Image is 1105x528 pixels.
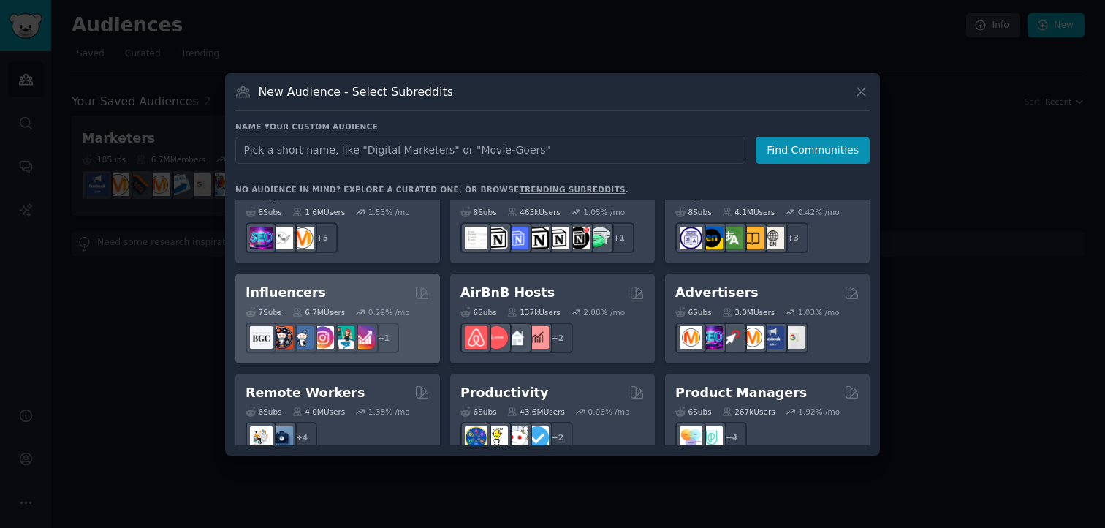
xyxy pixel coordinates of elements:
h2: Product Managers [675,384,807,402]
div: 0.29 % /mo [368,307,410,317]
input: Pick a short name, like "Digital Marketers" or "Movie-Goers" [235,137,745,164]
img: KeepWriting [270,227,293,249]
h3: Name your custom audience [235,121,870,132]
div: 3.0M Users [722,307,775,317]
div: + 5 [307,222,338,253]
img: googleads [782,326,805,349]
div: 463k Users [507,207,561,217]
img: advertising [741,326,764,349]
img: FreeNotionTemplates [506,227,528,249]
img: NotionGeeks [526,227,549,249]
img: LearnEnglishOnReddit [741,227,764,249]
img: work [270,426,293,449]
img: Learn_English [762,227,784,249]
img: language_exchange [721,227,743,249]
div: + 2 [542,323,573,353]
div: 1.92 % /mo [798,407,840,417]
div: 4.1M Users [722,207,775,217]
div: 2.88 % /mo [583,307,625,317]
img: marketing [680,326,702,349]
img: AskNotion [547,227,569,249]
img: FacebookAds [762,326,784,349]
img: rentalproperties [506,326,528,349]
img: socialmedia [270,326,293,349]
div: 8 Sub s [460,207,497,217]
img: ProductManagement [680,426,702,449]
div: 8 Sub s [246,207,282,217]
img: productivity [506,426,528,449]
div: + 3 [778,222,808,253]
div: 1.38 % /mo [368,407,410,417]
img: SEO [700,326,723,349]
img: InstagramGrowthTips [352,326,375,349]
div: 7 Sub s [246,307,282,317]
div: 0.06 % /mo [588,407,630,417]
img: SEO [250,227,273,249]
img: languagelearning [680,227,702,249]
img: influencermarketing [332,326,354,349]
img: InstagramMarketing [311,326,334,349]
div: 4.0M Users [292,407,346,417]
img: AirBnBHosts [485,326,508,349]
img: AirBnBInvesting [526,326,549,349]
img: airbnb_hosts [465,326,487,349]
div: 6 Sub s [675,407,712,417]
div: + 1 [368,323,399,353]
h3: New Audience - Select Subreddits [259,84,453,99]
div: 6 Sub s [460,407,497,417]
img: notioncreations [485,227,508,249]
div: 0.42 % /mo [798,207,840,217]
img: EnglishLearning [700,227,723,249]
h2: Productivity [460,384,548,402]
div: 6 Sub s [675,307,712,317]
div: 1.6M Users [292,207,346,217]
h2: Advertisers [675,284,759,302]
img: PPC [721,326,743,349]
a: trending subreddits [519,185,625,194]
div: 137k Users [507,307,561,317]
img: lifehacks [485,426,508,449]
div: 43.6M Users [507,407,565,417]
img: Instagram [291,326,314,349]
img: RemoteJobs [250,426,273,449]
h2: AirBnB Hosts [460,284,555,302]
img: ProductMgmt [700,426,723,449]
img: NotionPromote [588,227,610,249]
div: No audience in mind? Explore a curated one, or browse . [235,184,629,195]
div: + 2 [542,422,573,453]
img: content_marketing [291,227,314,249]
div: 1.03 % /mo [798,307,840,317]
div: 8 Sub s [675,207,712,217]
img: LifeProTips [465,426,487,449]
img: Notiontemplates [465,227,487,249]
div: 1.05 % /mo [583,207,625,217]
h2: Remote Workers [246,384,365,402]
div: + 4 [286,422,317,453]
div: 6 Sub s [246,407,282,417]
div: 6.7M Users [292,307,346,317]
div: + 1 [604,222,634,253]
img: BeautyGuruChatter [250,326,273,349]
div: 1.53 % /mo [368,207,410,217]
div: + 4 [716,422,747,453]
button: Find Communities [756,137,870,164]
img: BestNotionTemplates [567,227,590,249]
img: getdisciplined [526,426,549,449]
div: 267k Users [722,407,775,417]
h2: Influencers [246,284,326,302]
div: 6 Sub s [460,307,497,317]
